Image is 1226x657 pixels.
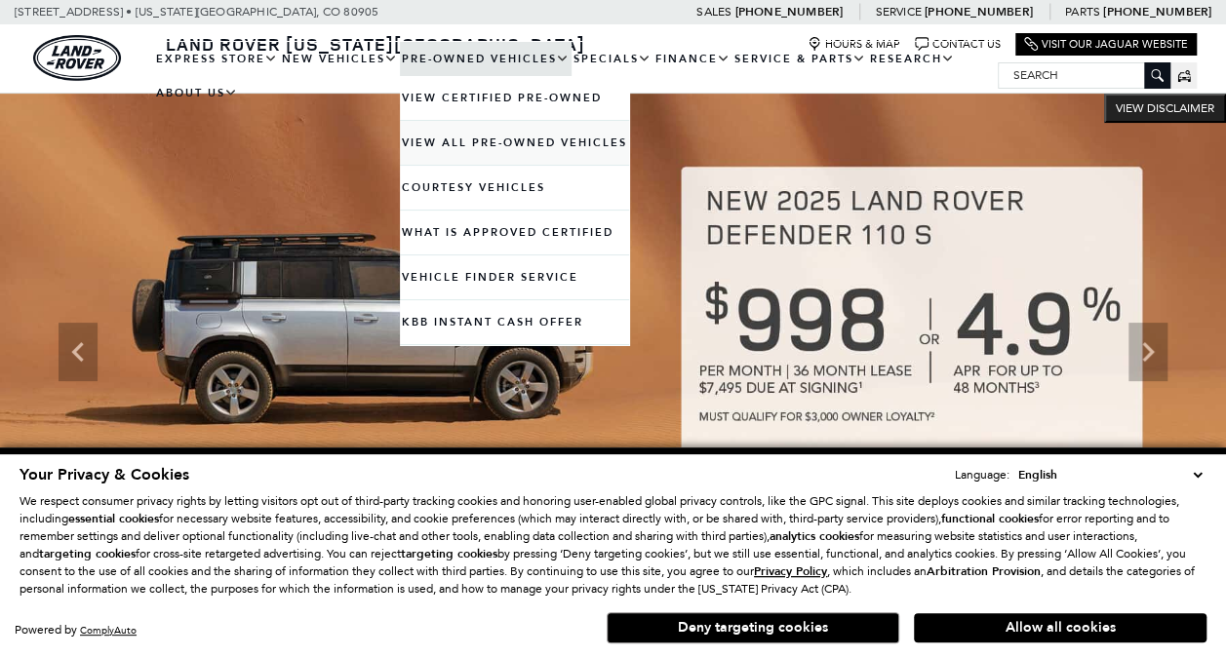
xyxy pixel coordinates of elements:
[1128,323,1167,381] div: Next
[1065,5,1100,19] span: Parts
[914,613,1206,642] button: Allow all cookies
[280,42,400,76] a: New Vehicles
[955,469,1009,481] div: Language:
[33,35,121,81] a: land-rover
[734,4,843,19] a: [PHONE_NUMBER]
[941,511,1039,526] strong: functional cookies
[868,42,957,76] a: Research
[915,37,1001,52] a: Contact Us
[696,5,732,19] span: Sales
[770,528,859,544] strong: analytics cookies
[400,211,629,254] a: What Is Approved Certified
[607,612,899,643] button: Deny targeting cookies
[1104,94,1226,123] button: VIEW DISCLAIMER
[401,546,497,561] strong: targeting cookies
[166,32,585,56] span: Land Rover [US_STATE][GEOGRAPHIC_DATA]
[1103,4,1211,19] a: [PHONE_NUMBER]
[400,166,629,210] a: Courtesy Vehicles
[400,300,629,344] a: KBB Instant Cash Offer
[400,76,629,120] a: View Certified Pre-Owned
[15,5,378,19] a: [STREET_ADDRESS] • [US_STATE][GEOGRAPHIC_DATA], CO 80905
[39,546,136,561] strong: targeting cookies
[754,564,827,578] a: Privacy Policy
[1116,100,1214,116] span: VIEW DISCLAIMER
[20,464,189,485] span: Your Privacy & Cookies
[572,42,653,76] a: Specials
[80,624,137,637] a: ComplyAuto
[653,42,732,76] a: Finance
[400,121,629,165] a: View All Pre-Owned Vehicles
[1013,465,1206,484] select: Language Select
[154,42,998,110] nav: Main Navigation
[15,624,137,637] div: Powered by
[154,42,280,76] a: EXPRESS STORE
[1024,37,1188,52] a: Visit Our Jaguar Website
[999,63,1169,87] input: Search
[20,492,1206,598] p: We respect consumer privacy rights by letting visitors opt out of third-party tracking cookies an...
[927,563,1041,579] strong: Arbitration Provision
[154,32,597,56] a: Land Rover [US_STATE][GEOGRAPHIC_DATA]
[154,76,240,110] a: About Us
[925,4,1033,19] a: [PHONE_NUMBER]
[808,37,900,52] a: Hours & Map
[875,5,921,19] span: Service
[59,323,98,381] div: Previous
[400,255,629,299] a: Vehicle Finder Service
[732,42,868,76] a: Service & Parts
[33,35,121,81] img: Land Rover
[68,511,159,526] strong: essential cookies
[754,563,827,579] u: Privacy Policy
[400,42,572,76] a: Pre-Owned Vehicles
